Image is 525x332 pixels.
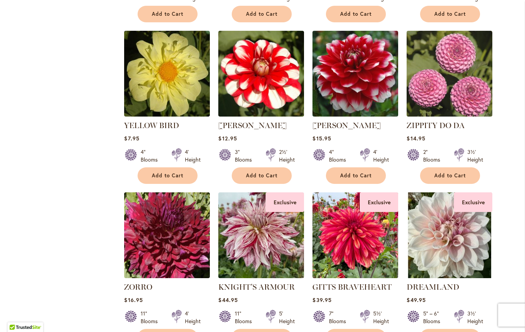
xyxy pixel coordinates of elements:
img: YORO KOBI [218,31,304,117]
span: $49.95 [407,296,425,304]
button: Add to Cart [138,167,198,184]
img: DREAMLAND [407,192,492,278]
a: GITTS BRAVEHEART [312,282,392,292]
div: 4' Height [185,148,201,163]
span: $12.95 [218,135,237,142]
button: Add to Cart [420,167,480,184]
span: $14.95 [407,135,425,142]
span: Add to Cart [152,172,183,179]
button: Add to Cart [138,6,198,22]
img: KNIGHTS ARMOUR [218,192,304,278]
a: Zorro [124,272,210,280]
a: DREAMLAND Exclusive [407,272,492,280]
span: $7.95 [124,135,139,142]
div: 3½' Height [467,310,483,325]
a: YORO KOBI [218,111,304,118]
a: ZIPPITY DO DA [407,111,492,118]
div: 5½' Height [373,310,389,325]
span: $16.95 [124,296,143,304]
button: Add to Cart [232,6,292,22]
span: Add to Cart [246,11,277,17]
div: 11" Blooms [235,310,256,325]
button: Add to Cart [232,167,292,184]
div: Exclusive [266,192,304,212]
span: $44.95 [218,296,238,304]
a: ZIPPITY DO DA [407,121,465,130]
button: Add to Cart [326,6,386,22]
img: GITTS BRAVEHEART [312,192,398,278]
span: Add to Cart [246,172,277,179]
a: GITTS BRAVEHEART Exclusive [312,272,398,280]
span: Add to Cart [434,172,466,179]
div: 4' Height [373,148,389,163]
a: DREAMLAND [407,282,459,292]
div: 4" Blooms [329,148,351,163]
span: $15.95 [312,135,331,142]
span: Add to Cart [152,11,183,17]
span: Add to Cart [340,172,372,179]
a: KNIGHTS ARMOUR Exclusive [218,272,304,280]
span: Add to Cart [434,11,466,17]
div: Exclusive [360,192,398,212]
iframe: Launch Accessibility Center [6,305,27,326]
img: YELLOW BIRD [124,31,210,117]
div: 7" Blooms [329,310,351,325]
a: [PERSON_NAME] [218,121,287,130]
a: ZAKARY ROBERT [312,111,398,118]
div: Exclusive [454,192,492,212]
a: KNIGHT'S ARMOUR [218,282,295,292]
span: $39.95 [312,296,331,304]
a: ZORRO [124,282,152,292]
div: 5' Height [279,310,295,325]
img: ZAKARY ROBERT [312,31,398,117]
a: YELLOW BIRD [124,111,210,118]
div: 2" Blooms [423,148,445,163]
button: Add to Cart [326,167,386,184]
div: 4' Height [185,310,201,325]
a: [PERSON_NAME] [312,121,381,130]
div: 11" Blooms [141,310,162,325]
button: Add to Cart [420,6,480,22]
img: ZIPPITY DO DA [407,31,492,117]
a: YELLOW BIRD [124,121,179,130]
span: Add to Cart [340,11,372,17]
div: 3" Blooms [235,148,256,163]
div: 5" – 6" Blooms [423,310,445,325]
div: 4" Blooms [141,148,162,163]
div: 3½' Height [467,148,483,163]
img: Zorro [124,192,210,278]
div: 2½' Height [279,148,295,163]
